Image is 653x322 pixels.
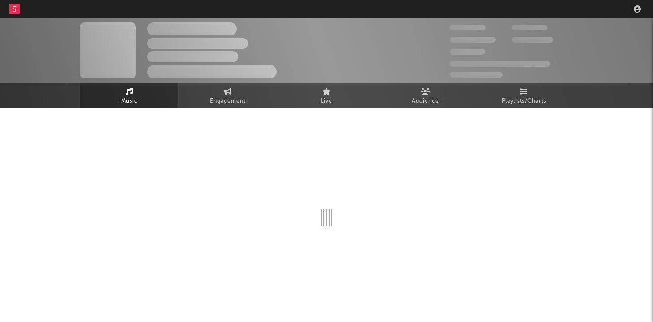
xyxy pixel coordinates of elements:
a: Live [277,83,376,108]
span: 50,000,000 Monthly Listeners [450,61,550,67]
span: 100,000 [450,49,485,55]
a: Playlists/Charts [475,83,573,108]
a: Music [80,83,178,108]
span: Engagement [210,96,246,107]
span: Music [121,96,138,107]
span: Jump Score: 85.0 [450,72,503,78]
span: 1,000,000 [512,37,553,43]
a: Audience [376,83,475,108]
span: 100,000 [512,25,547,30]
span: Live [321,96,332,107]
span: 300,000 [450,25,486,30]
span: Playlists/Charts [502,96,546,107]
span: Audience [412,96,439,107]
a: Engagement [178,83,277,108]
span: 50,000,000 [450,37,496,43]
